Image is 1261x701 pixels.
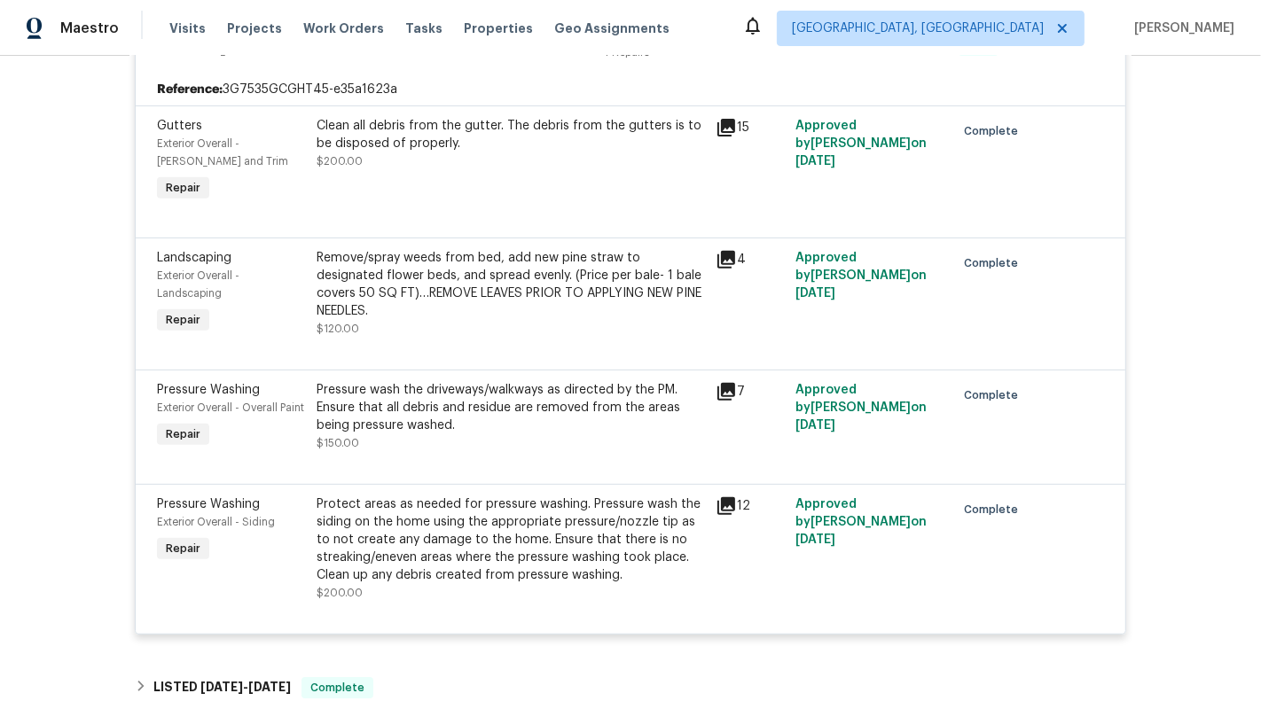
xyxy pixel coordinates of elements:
[159,311,208,329] span: Repair
[317,495,705,584] div: Protect areas as needed for pressure washing. Pressure wash the siding on the home using the appr...
[200,681,291,693] span: -
[317,588,363,598] span: $200.00
[716,495,785,517] div: 12
[159,540,208,557] span: Repair
[248,681,291,693] span: [DATE]
[159,425,208,443] span: Repair
[317,156,363,167] span: $200.00
[964,254,1025,272] span: Complete
[1127,19,1234,37] span: [PERSON_NAME]
[795,155,835,167] span: [DATE]
[554,19,670,37] span: Geo Assignments
[317,249,705,320] div: Remove/spray weeds from bed, add new pine straw to designated flower beds, and spread evenly. (Pr...
[716,381,785,402] div: 7
[795,252,927,300] span: Approved by [PERSON_NAME] on
[716,117,785,138] div: 15
[795,384,927,432] span: Approved by [PERSON_NAME] on
[153,677,291,698] h6: LISTED
[157,120,202,132] span: Gutters
[136,74,1125,105] div: 3G7535GCGHT45-e35a1623a
[405,22,443,35] span: Tasks
[157,252,231,264] span: Landscaping
[303,19,384,37] span: Work Orders
[157,270,239,299] span: Exterior Overall - Landscaping
[159,179,208,197] span: Repair
[317,438,359,448] span: $150.00
[795,287,835,300] span: [DATE]
[169,19,206,37] span: Visits
[795,120,927,167] span: Approved by [PERSON_NAME] on
[157,384,260,396] span: Pressure Washing
[317,381,705,434] div: Pressure wash the driveways/walkways as directed by the PM. Ensure that all debris and residue ar...
[317,323,359,334] span: $120.00
[792,19,1044,37] span: [GEOGRAPHIC_DATA], [GEOGRAPHIC_DATA]
[157,402,304,413] span: Exterior Overall - Overall Paint
[157,138,288,167] span: Exterior Overall - [PERSON_NAME] and Trim
[157,498,260,510] span: Pressure Washing
[157,81,223,98] b: Reference:
[795,498,927,546] span: Approved by [PERSON_NAME] on
[303,679,372,697] span: Complete
[317,117,705,152] div: Clean all debris from the gutter. The debris from the gutters is to be disposed of properly.
[60,19,119,37] span: Maestro
[200,681,243,693] span: [DATE]
[964,501,1025,518] span: Complete
[795,534,835,546] span: [DATE]
[795,419,835,432] span: [DATE]
[464,19,533,37] span: Properties
[716,249,785,270] div: 4
[964,386,1025,404] span: Complete
[157,517,275,527] span: Exterior Overall - Siding
[964,122,1025,140] span: Complete
[227,19,282,37] span: Projects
